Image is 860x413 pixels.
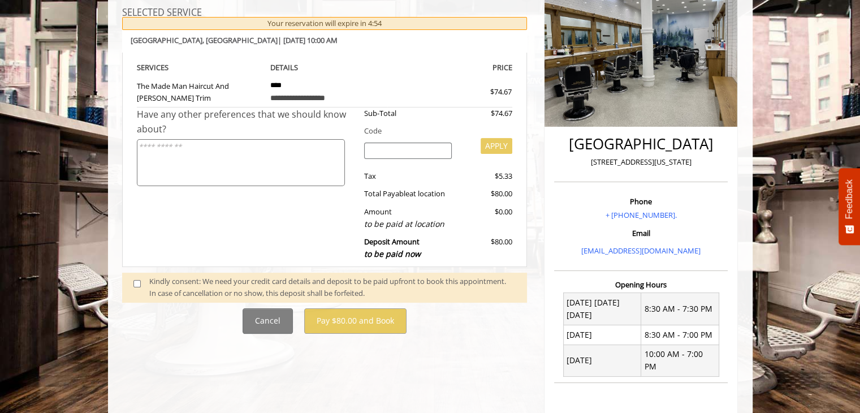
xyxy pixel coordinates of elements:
[137,107,356,136] div: Have any other preferences that we should know about?
[165,62,168,72] span: S
[243,308,293,334] button: Cancel
[641,325,719,345] td: 8:30 AM - 7:00 PM
[131,35,338,45] b: [GEOGRAPHIC_DATA] | [DATE] 10:00 AM
[149,276,516,299] div: Kindly consent: We need your credit card details and deposit to be paid upfront to book this appo...
[137,61,262,74] th: SERVICE
[450,86,512,98] div: $74.67
[262,61,387,74] th: DETAILS
[460,170,512,182] div: $5.33
[557,136,725,152] h2: [GEOGRAPHIC_DATA]
[122,8,528,18] h3: SELECTED SERVICE
[557,229,725,237] h3: Email
[356,125,512,137] div: Code
[364,236,421,259] b: Deposit Amount
[563,325,641,345] td: [DATE]
[839,168,860,245] button: Feedback - Show survey
[554,281,728,289] h3: Opening Hours
[460,206,512,230] div: $0.00
[481,138,512,154] button: APPLY
[364,218,452,230] div: to be paid at location
[844,179,854,219] span: Feedback
[304,308,407,334] button: Pay $80.00 and Book
[356,170,460,182] div: Tax
[356,188,460,200] div: Total Payable
[563,345,641,377] td: [DATE]
[563,293,641,325] td: [DATE] [DATE] [DATE]
[409,188,445,199] span: at location
[557,197,725,205] h3: Phone
[137,74,262,107] td: The Made Man Haircut And [PERSON_NAME] Trim
[460,236,512,260] div: $80.00
[641,293,719,325] td: 8:30 AM - 7:30 PM
[581,246,701,256] a: [EMAIL_ADDRESS][DOMAIN_NAME]
[460,107,512,119] div: $74.67
[606,210,677,220] a: + [PHONE_NUMBER].
[364,248,421,259] span: to be paid now
[641,345,719,377] td: 10:00 AM - 7:00 PM
[460,188,512,200] div: $80.00
[557,156,725,168] p: [STREET_ADDRESS][US_STATE]
[122,17,528,30] div: Your reservation will expire in 4:54
[202,35,278,45] span: , [GEOGRAPHIC_DATA]
[356,107,460,119] div: Sub-Total
[387,61,513,74] th: PRICE
[356,206,460,230] div: Amount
